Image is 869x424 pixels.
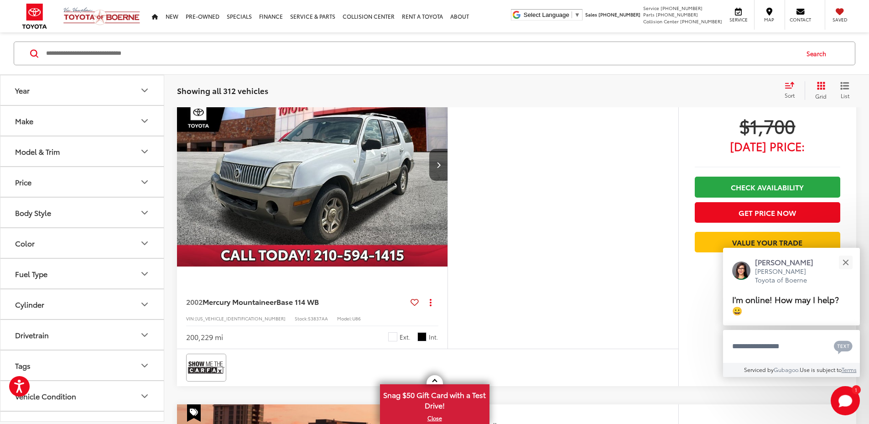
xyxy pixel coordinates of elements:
span: [US_VEHICLE_IDENTIFICATION_NUMBER] [195,315,286,322]
span: $1,700 [695,114,840,137]
span: [PHONE_NUMBER] [680,18,722,25]
div: Model & Trim [139,146,150,157]
div: Model & Trim [15,147,60,156]
span: Dark Graphite [417,332,427,341]
div: Tags [15,361,31,370]
span: [PHONE_NUMBER] [656,11,698,18]
div: Fuel Type [139,268,150,279]
span: Oxford White Clearcoat/Mineral Gray Metallic [388,332,397,341]
div: Cylinder [139,299,150,310]
div: Price [139,177,150,188]
div: 2002 Mercury Mountaineer Base 114 WB 0 [177,63,448,267]
div: Make [139,115,150,126]
span: Service [728,16,749,23]
span: Int. [429,333,438,341]
p: [PERSON_NAME] Toyota of Boerne [755,267,822,285]
button: Toggle Chat Window [831,386,860,415]
button: YearYear [0,75,165,105]
div: Color [15,239,35,247]
div: Vehicle Condition [15,392,76,400]
span: Serviced by [744,366,774,373]
button: DrivetrainDrivetrain [0,320,165,350]
span: [DATE] Price: [695,141,840,151]
img: Vic Vaughan Toyota of Boerne [63,7,140,26]
span: Map [759,16,779,23]
button: Fuel TypeFuel Type [0,259,165,288]
span: Special [187,404,201,422]
div: Make [15,116,33,125]
span: Collision Center [643,18,679,25]
span: Mercury Mountaineer [203,296,276,307]
span: [PHONE_NUMBER] [598,11,640,18]
div: Close[PERSON_NAME][PERSON_NAME] Toyota of BoerneI'm online! How may I help? 😀Type your messageCha... [723,248,860,377]
span: I'm online! How may I help? 😀 [732,293,839,316]
button: PricePrice [0,167,165,197]
span: 1 [855,387,857,392]
img: View CARFAX report [188,356,224,380]
a: Select Language​ [524,11,580,18]
span: Service [643,5,659,11]
button: Next image [429,149,448,181]
div: Year [15,86,30,94]
div: Year [139,85,150,96]
button: Actions [422,294,438,310]
span: Sort [785,91,795,99]
span: 53837AA [308,315,328,322]
span: Stock: [295,315,308,322]
a: 2002 Mercury Mountaineer Base 114 WB2002 Mercury Mountaineer Base 114 WB2002 Mercury Mountaineer ... [177,63,448,267]
a: Gubagoo. [774,366,800,373]
button: MakeMake [0,106,165,136]
button: TagsTags [0,351,165,380]
span: Showing all 312 vehicles [177,84,268,95]
img: 2002 Mercury Mountaineer Base 114 WB [177,63,448,267]
span: dropdown dots [430,298,432,306]
p: [PERSON_NAME] [755,257,822,267]
span: Ext. [400,333,411,341]
a: Check Availability [695,177,840,197]
button: Close [836,252,855,272]
span: U86 [352,315,361,322]
div: 200,229 mi [186,332,223,342]
span: Contact [790,16,811,23]
button: Model & TrimModel & Trim [0,136,165,166]
button: Body StyleBody Style [0,198,165,227]
div: Vehicle Condition [139,391,150,402]
span: ​ [572,11,572,18]
div: Price [15,178,31,186]
span: ▼ [574,11,580,18]
input: Search by Make, Model, or Keyword [45,42,798,64]
div: Body Style [139,207,150,218]
textarea: Type your message [723,330,860,363]
div: Fuel Type [15,269,47,278]
span: 2002 [186,296,203,307]
svg: Start Chat [831,386,860,415]
span: Sales [585,11,597,18]
button: Grid View [805,81,833,99]
button: ColorColor [0,228,165,258]
span: Use is subject to [800,366,842,373]
svg: Text [834,340,853,354]
button: Select sort value [780,81,805,99]
div: Color [139,238,150,249]
span: Base 114 WB [276,296,319,307]
span: List [840,91,849,99]
span: [PHONE_NUMBER] [661,5,702,11]
div: Cylinder [15,300,44,309]
div: Tags [139,360,150,371]
a: Terms [842,366,857,373]
a: 2002Mercury MountaineerBase 114 WB [186,297,407,307]
span: Snag $50 Gift Card with a Test Drive! [381,385,489,413]
span: Model: [337,315,352,322]
button: Get Price Now [695,202,840,223]
span: Grid [815,92,827,99]
div: Body Style [15,208,51,217]
button: Chat with SMS [831,336,855,356]
span: Parts [643,11,655,18]
span: Saved [830,16,850,23]
span: Select Language [524,11,569,18]
button: CylinderCylinder [0,289,165,319]
a: Value Your Trade [695,232,840,252]
button: Search [798,42,839,65]
button: List View [833,81,856,99]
